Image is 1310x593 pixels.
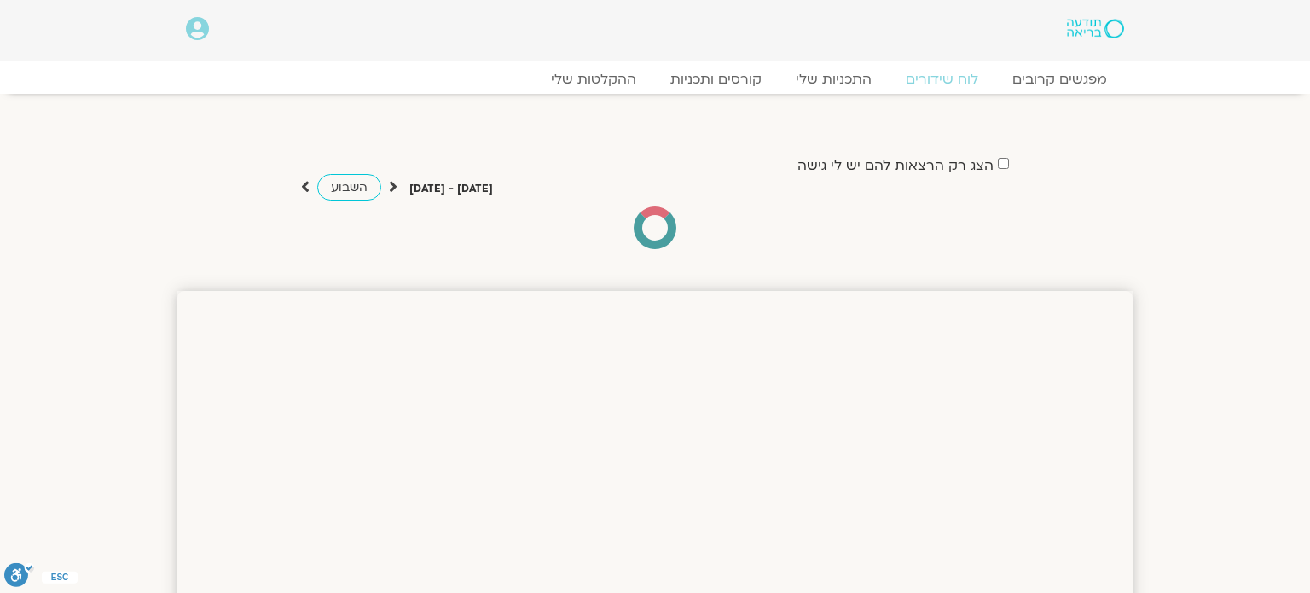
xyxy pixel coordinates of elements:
[995,71,1124,88] a: מפגשים קרובים
[797,158,994,173] label: הצג רק הרצאות להם יש לי גישה
[409,180,493,198] p: [DATE] - [DATE]
[889,71,995,88] a: לוח שידורים
[779,71,889,88] a: התכניות שלי
[653,71,779,88] a: קורסים ותכניות
[331,179,368,195] span: השבוע
[186,71,1124,88] nav: Menu
[317,174,381,201] a: השבוע
[534,71,653,88] a: ההקלטות שלי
